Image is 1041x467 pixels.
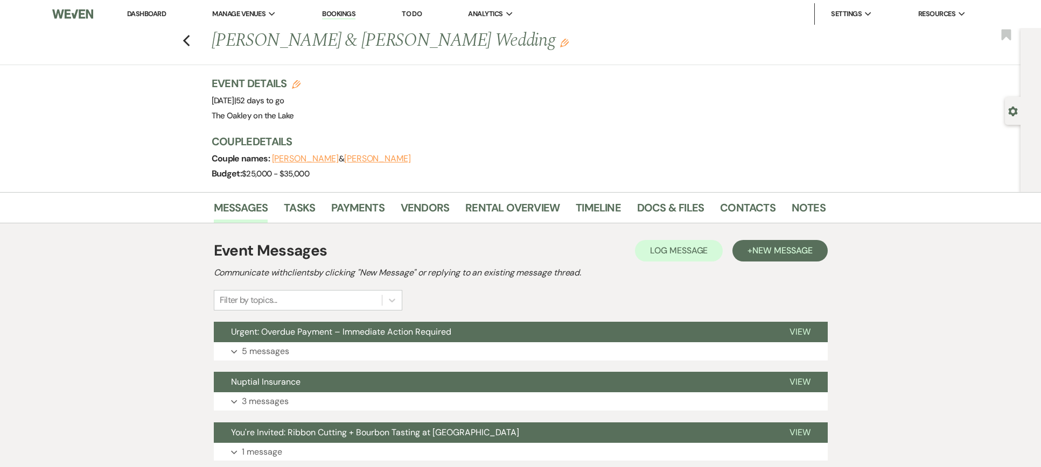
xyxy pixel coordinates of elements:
[322,9,355,19] a: Bookings
[401,199,449,223] a: Vendors
[212,95,284,106] span: [DATE]
[214,239,327,262] h1: Event Messages
[220,294,277,307] div: Filter by topics...
[790,427,811,438] span: View
[242,344,289,358] p: 5 messages
[635,240,723,261] button: Log Message
[752,245,812,256] span: New Message
[214,392,828,411] button: 3 messages
[214,342,828,360] button: 5 messages
[402,9,422,18] a: To Do
[212,28,694,54] h1: [PERSON_NAME] & [PERSON_NAME] Wedding
[560,38,569,47] button: Edit
[212,110,294,121] span: The Oakley on the Lake
[214,443,828,461] button: 1 message
[918,9,955,19] span: Resources
[231,376,301,387] span: Nuptial Insurance
[1008,105,1018,116] button: Open lead details
[637,199,704,223] a: Docs & Files
[831,9,862,19] span: Settings
[212,134,815,149] h3: Couple Details
[272,153,411,164] span: &
[234,95,284,106] span: |
[790,326,811,337] span: View
[214,422,772,443] button: You're Invited: Ribbon Cutting + Bourbon Tasting at [GEOGRAPHIC_DATA]
[344,154,411,163] button: [PERSON_NAME]
[650,245,708,256] span: Log Message
[212,153,272,164] span: Couple names:
[236,95,284,106] span: 52 days to go
[127,9,166,18] a: Dashboard
[720,199,775,223] a: Contacts
[212,76,301,91] h3: Event Details
[790,376,811,387] span: View
[242,394,289,408] p: 3 messages
[772,322,828,342] button: View
[772,372,828,392] button: View
[732,240,827,261] button: +New Message
[212,9,266,19] span: Manage Venues
[214,199,268,223] a: Messages
[231,326,451,337] span: Urgent: Overdue Payment – Immediate Action Required
[772,422,828,443] button: View
[465,199,560,223] a: Rental Overview
[284,199,315,223] a: Tasks
[331,199,385,223] a: Payments
[792,199,826,223] a: Notes
[242,168,309,179] span: $25,000 - $35,000
[468,9,502,19] span: Analytics
[242,445,282,459] p: 1 message
[272,154,339,163] button: [PERSON_NAME]
[231,427,519,438] span: You're Invited: Ribbon Cutting + Bourbon Tasting at [GEOGRAPHIC_DATA]
[212,168,242,179] span: Budget:
[214,266,828,279] h2: Communicate with clients by clicking "New Message" or replying to an existing message thread.
[214,372,772,392] button: Nuptial Insurance
[576,199,621,223] a: Timeline
[214,322,772,342] button: Urgent: Overdue Payment – Immediate Action Required
[52,3,94,25] img: Weven Logo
